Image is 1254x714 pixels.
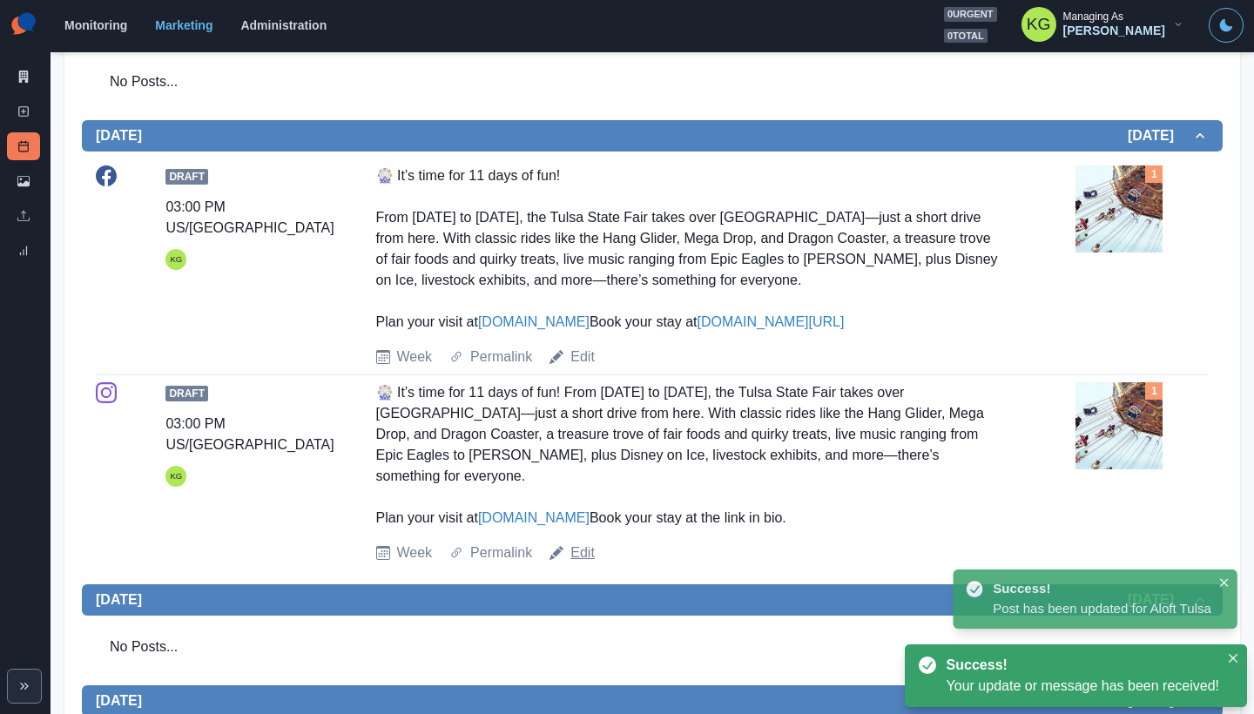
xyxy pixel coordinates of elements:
div: Total Media Attached [1145,382,1163,400]
a: Permalink [470,542,532,563]
a: [DOMAIN_NAME] [478,314,590,329]
img: xfpjax2djncu9ejoqql8 [1075,382,1163,469]
a: Edit [570,347,595,367]
button: [DATE][DATE] [82,120,1223,152]
a: Week [397,347,433,367]
div: Success! [947,655,1212,676]
div: [DATE][DATE] [82,616,1223,685]
h2: [DATE] [96,692,142,709]
div: [DATE][DATE] [82,51,1223,120]
a: Post Schedule [7,132,40,160]
h2: [DATE] [96,127,142,144]
a: Marketing Summary [7,63,40,91]
span: Draft [165,386,208,401]
img: xfpjax2djncu9ejoqql8 [1075,165,1163,253]
button: Close [1214,573,1234,593]
div: Post has been updated for Aloft Tulsa [993,599,1211,619]
a: Monitoring [64,18,127,32]
div: Katrina Gallardo [1027,3,1051,45]
button: Toggle Mode [1209,8,1244,43]
div: No Posts... [96,623,1209,671]
div: [DATE][DATE] [82,152,1223,584]
a: Review Summary [7,237,40,265]
div: Katrina Gallardo [170,466,182,487]
div: Katrina Gallardo [170,249,182,270]
span: 0 total [944,29,988,44]
a: Permalink [470,347,532,367]
a: Media Library [7,167,40,195]
a: [DOMAIN_NAME][URL] [698,314,845,329]
span: 0 urgent [944,7,997,22]
div: No Posts... [96,57,1209,106]
button: [DATE][DATE] [82,584,1223,616]
div: 03:00 PM US/[GEOGRAPHIC_DATA] [165,414,334,455]
a: Marketing [155,18,212,32]
h2: [DATE] [96,591,142,608]
div: 🎡 It’s time for 11 days of fun! From [DATE] to [DATE], the Tulsa State Fair takes over [GEOGRAPHI... [376,165,999,333]
div: Total Media Attached [1145,165,1163,183]
div: 🎡 It’s time for 11 days of fun! From [DATE] to [DATE], the Tulsa State Fair takes over [GEOGRAPHI... [376,382,999,529]
a: [DOMAIN_NAME] [478,510,590,525]
a: Uploads [7,202,40,230]
a: Edit [570,542,595,563]
div: Success! [993,579,1204,599]
div: [PERSON_NAME] [1063,24,1165,38]
button: Managing As[PERSON_NAME] [1008,7,1198,42]
a: Administration [240,18,327,32]
h2: [DATE] [1128,127,1191,144]
div: Your update or message has been received! [947,676,1219,697]
span: Draft [165,169,208,185]
button: Close [1223,648,1244,669]
a: Week [397,542,433,563]
div: 03:00 PM US/[GEOGRAPHIC_DATA] [165,197,334,239]
div: Managing As [1063,10,1123,23]
a: New Post [7,98,40,125]
button: Expand [7,669,42,704]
